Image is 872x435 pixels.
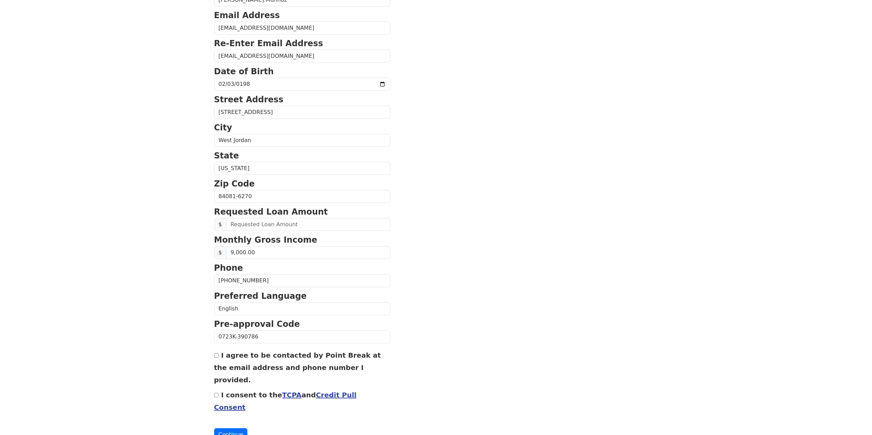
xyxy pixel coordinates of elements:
input: Monthly Gross Income [226,246,390,259]
input: Email Address [214,22,390,35]
strong: Email Address [214,11,280,20]
span: $ [214,218,226,231]
strong: Requested Loan Amount [214,207,328,217]
a: TCPA [282,391,302,399]
label: I agree to be contacted by Point Break at the email address and phone number I provided. [214,351,381,384]
input: Street Address [214,106,390,119]
p: Monthly Gross Income [214,234,390,246]
input: Phone [214,274,390,287]
strong: Pre-approval Code [214,319,300,329]
label: I consent to the and [214,391,357,411]
input: Pre-approval Code [214,330,390,343]
strong: Re-Enter Email Address [214,39,323,48]
strong: City [214,123,232,132]
input: Zip Code [214,190,390,203]
input: Requested Loan Amount [226,218,390,231]
strong: Zip Code [214,179,255,189]
strong: Preferred Language [214,291,307,301]
span: $ [214,246,226,259]
input: City [214,134,390,147]
input: Re-Enter Email Address [214,50,390,63]
strong: State [214,151,239,161]
strong: Date of Birth [214,67,274,76]
strong: Street Address [214,95,284,104]
strong: Phone [214,263,243,273]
